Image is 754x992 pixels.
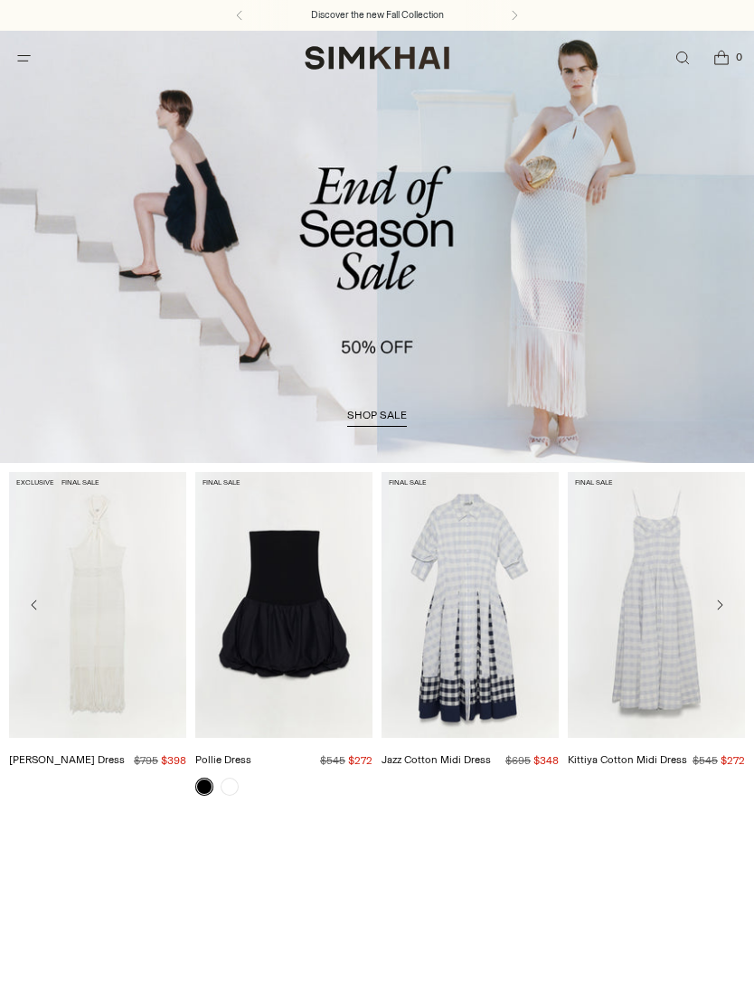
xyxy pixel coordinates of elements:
[703,589,736,621] button: Move to next carousel slide
[305,45,449,71] a: SIMKHAI
[568,753,687,766] a: Kittiya Cotton Midi Dress
[134,754,158,767] s: $795
[320,754,345,767] s: $545
[195,753,251,766] a: Pollie Dress
[382,472,559,738] a: Jazz Cotton Midi Dress
[721,754,745,767] span: $272
[533,754,559,767] span: $348
[9,472,186,738] a: Sanchez Dress
[347,409,407,427] a: shop sale
[311,8,444,23] a: Discover the new Fall Collection
[382,753,491,766] a: Jazz Cotton Midi Dress
[18,589,51,621] button: Move to previous carousel slide
[9,753,125,766] a: [PERSON_NAME] Dress
[730,49,747,65] span: 0
[568,472,745,738] a: Kittiya Cotton Midi Dress
[702,40,740,77] a: Open cart modal
[195,472,372,738] a: Pollie Dress
[5,40,42,77] button: Open menu modal
[664,40,701,77] a: Open search modal
[161,754,186,767] span: $398
[348,754,372,767] span: $272
[347,409,407,421] span: shop sale
[505,754,531,767] s: $695
[693,754,718,767] s: $545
